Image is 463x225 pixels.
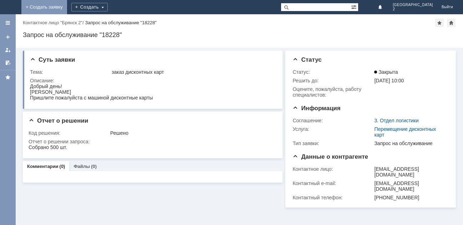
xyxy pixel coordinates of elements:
div: Контактный e-mail: [292,180,373,186]
span: Суть заявки [30,56,75,63]
div: Запрос на обслуживание "18228" [85,20,157,25]
span: Статус [292,56,321,63]
div: Статус: [292,69,373,75]
a: Комментарии [27,164,58,169]
a: 3. Отдел логистики [374,118,418,123]
span: Отчет о решении [29,117,88,124]
div: Создать [71,3,108,11]
div: (0) [91,164,97,169]
div: Контактное лицо: [292,166,373,172]
span: Информация [292,105,340,112]
div: Тип заявки: [292,140,373,146]
span: Закрыта [374,69,398,75]
div: Добавить в избранное [435,19,444,27]
div: [PHONE_NUMBER] [374,195,446,200]
span: [DATE] 10:00 [374,78,404,83]
a: Файлы [73,164,90,169]
div: Запрос на обслуживание "18228" [23,31,456,39]
a: Контактное лицо "Брянск 2" [23,20,82,25]
div: заказ дисконтных карт [112,69,273,75]
span: Расширенный поиск [351,3,358,10]
div: Запрос на обслуживание [374,140,446,146]
a: Мои согласования [2,57,14,68]
div: Контактный телефон: [292,195,373,200]
a: Перемещение дисконтных карт [374,126,436,138]
div: Тема: [30,69,110,75]
div: [EMAIL_ADDRESS][DOMAIN_NAME] [374,180,446,192]
div: [EMAIL_ADDRESS][DOMAIN_NAME] [374,166,446,178]
a: Создать заявку [2,31,14,43]
div: Решено [110,130,273,136]
div: Описание: [30,78,274,83]
div: Соглашение: [292,118,373,123]
div: / [23,20,85,25]
div: Код решения: [29,130,109,136]
div: (0) [60,164,65,169]
span: [GEOGRAPHIC_DATA] [393,3,433,7]
span: 2 [393,7,433,11]
div: Решить до: [292,78,373,83]
div: Услуга: [292,126,373,132]
div: Сделать домашней страницей [447,19,456,27]
span: Данные о контрагенте [292,153,368,160]
a: Мои заявки [2,44,14,56]
div: Oцените, пожалуйста, работу специалистов: [292,86,373,98]
div: Отчет о решении запроса: [29,139,274,144]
